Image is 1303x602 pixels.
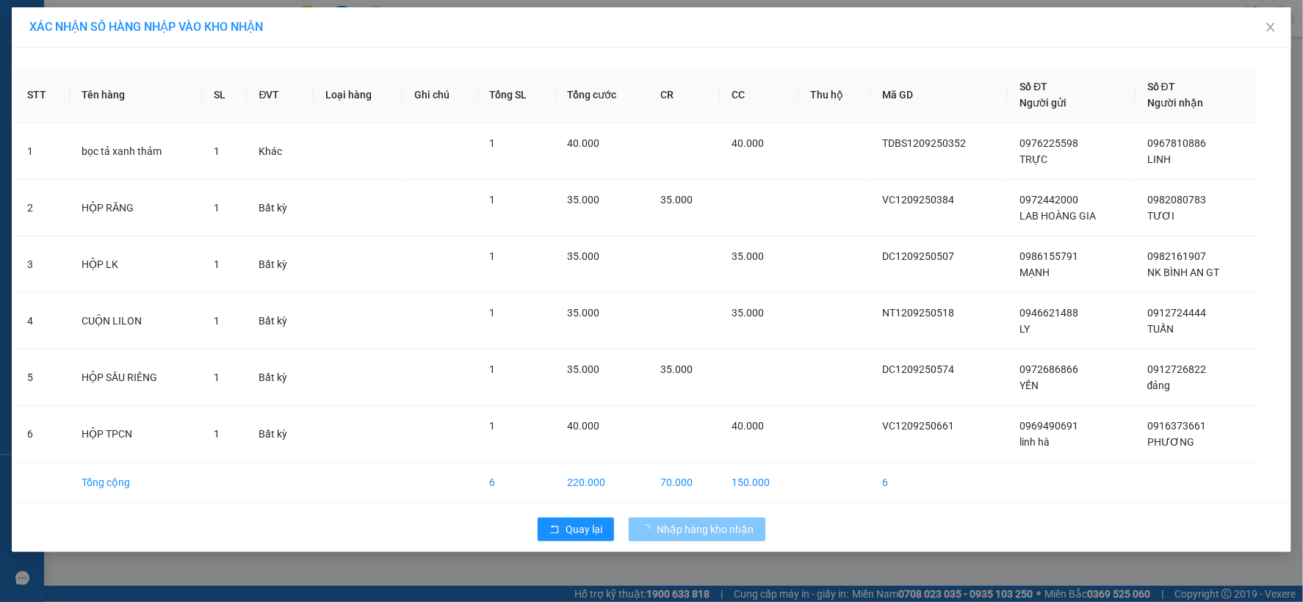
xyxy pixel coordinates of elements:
span: 0912726822 [1147,363,1206,375]
span: MẠNH [1019,266,1050,278]
span: VC1209250661 [883,420,955,432]
span: đảng [1147,380,1171,391]
span: 0912724444 [1147,307,1206,319]
span: linh hà [1019,436,1050,448]
th: Mã GD [871,67,1008,123]
td: CUỘN LILON [70,293,202,349]
span: TRỰC [1019,153,1047,165]
span: 40.000 [732,420,764,432]
span: 1 [490,363,496,375]
span: NK BÌNH AN GT [1147,266,1219,278]
th: Ghi chú [403,67,477,123]
td: 6 [15,406,70,463]
td: 70.000 [649,463,720,503]
button: Close [1250,7,1291,48]
span: Nhập hàng kho nhận [657,521,754,537]
span: Quay lại [566,521,602,537]
span: 1 [490,307,496,319]
span: 1 [214,145,220,157]
span: 0916373661 [1147,420,1206,432]
th: STT [15,67,70,123]
li: 271 - [PERSON_NAME] - [GEOGRAPHIC_DATA] - [GEOGRAPHIC_DATA] [137,36,614,54]
span: LAB HOÀNG GIA [1019,210,1096,222]
span: 0972686866 [1019,363,1078,375]
td: 2 [15,180,70,236]
button: Nhập hàng kho nhận [629,518,765,541]
span: LY [1019,323,1030,335]
span: 40.000 [568,137,600,149]
td: HỘP TPCN [70,406,202,463]
span: rollback [549,524,560,536]
td: 5 [15,349,70,406]
th: CR [649,67,720,123]
th: Tổng cước [556,67,649,123]
td: HỘP RĂNG [70,180,202,236]
button: rollbackQuay lại [538,518,614,541]
span: 35.000 [660,363,693,375]
td: HỘP LK [70,236,202,293]
span: 1 [214,371,220,383]
span: 1 [490,250,496,262]
span: TDBS1209250352 [883,137,967,149]
td: 3 [15,236,70,293]
th: Tên hàng [70,67,202,123]
td: Bất kỳ [247,180,314,236]
span: close [1265,21,1277,33]
span: 0967810886 [1147,137,1206,149]
span: 0972442000 [1019,194,1078,206]
td: HỘP SẦU RIÊNG [70,349,202,406]
td: 6 [871,463,1008,503]
span: 35.000 [568,307,600,319]
span: DC1209250574 [883,363,955,375]
span: 1 [214,428,220,440]
td: Bất kỳ [247,349,314,406]
td: Bất kỳ [247,236,314,293]
th: Loại hàng [314,67,403,123]
span: 0982161907 [1147,250,1206,262]
td: 220.000 [556,463,649,503]
span: VC1209250384 [883,194,955,206]
span: XÁC NHẬN SỐ HÀNG NHẬP VÀO KHO NHẬN [29,20,263,34]
span: 0982080783 [1147,194,1206,206]
span: 1 [214,202,220,214]
td: Bất kỳ [247,406,314,463]
td: 6 [478,463,556,503]
span: 35.000 [732,250,764,262]
span: PHƯƠNG [1147,436,1194,448]
span: 40.000 [568,420,600,432]
span: Người nhận [1147,97,1203,109]
td: Bất kỳ [247,293,314,349]
th: SL [202,67,247,123]
td: 4 [15,293,70,349]
span: loading [640,524,657,534]
td: 150.000 [720,463,798,503]
span: 1 [490,194,496,206]
span: Số ĐT [1019,81,1047,93]
span: 35.000 [732,307,764,319]
th: Tổng SL [478,67,556,123]
span: 0946621488 [1019,307,1078,319]
span: 35.000 [660,194,693,206]
span: LINH [1147,153,1171,165]
th: CC [720,67,798,123]
span: 35.000 [568,194,600,206]
span: 1 [214,315,220,327]
span: 1 [490,420,496,432]
span: 0976225598 [1019,137,1078,149]
span: 40.000 [732,137,764,149]
span: NT1209250518 [883,307,955,319]
td: bọc tả xanh thảm [70,123,202,180]
span: 0986155791 [1019,250,1078,262]
th: Thu hộ [798,67,870,123]
span: 0969490691 [1019,420,1078,432]
b: GỬI : VP Gang Thép [18,100,198,124]
span: 1 [490,137,496,149]
td: Tổng cộng [70,463,202,503]
span: TUẤN [1147,323,1174,335]
span: 35.000 [568,250,600,262]
span: 1 [214,258,220,270]
td: 1 [15,123,70,180]
img: logo.jpg [18,18,129,92]
span: DC1209250507 [883,250,955,262]
span: YẾN [1019,380,1039,391]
